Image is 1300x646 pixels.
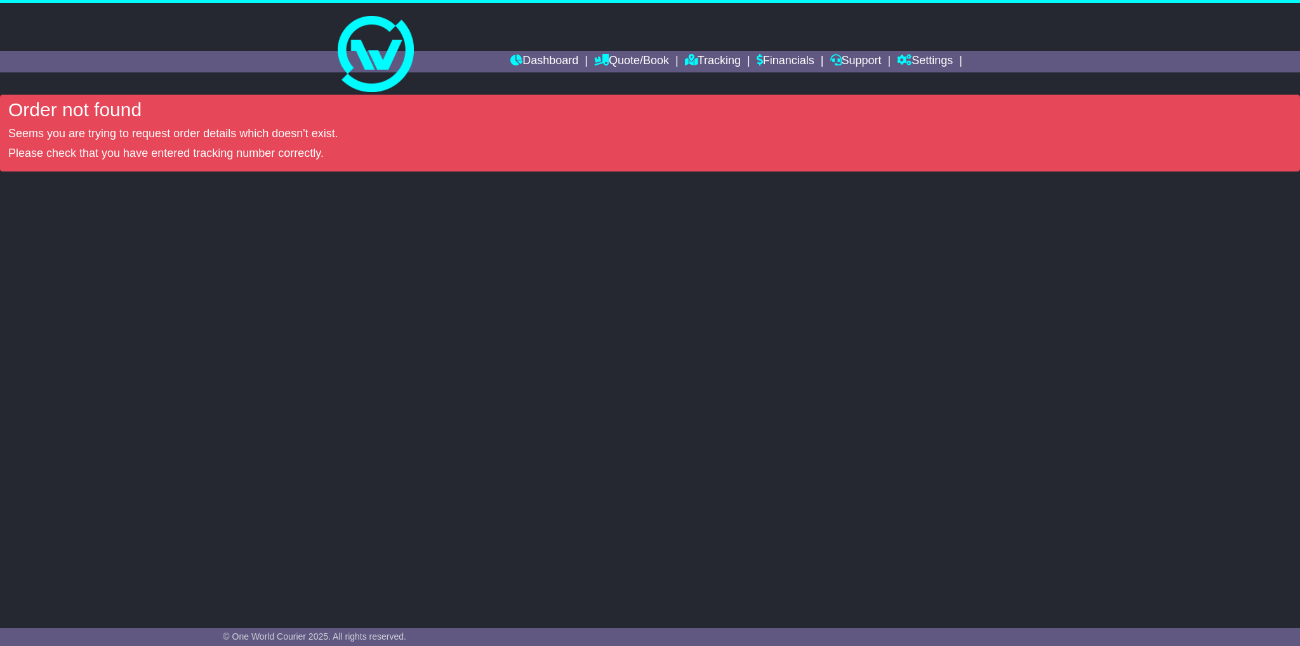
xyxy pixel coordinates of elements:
[8,147,1292,161] p: Please check that you have entered tracking number correctly.
[897,51,953,72] a: Settings
[685,51,741,72] a: Tracking
[594,51,669,72] a: Quote/Book
[510,51,578,72] a: Dashboard
[8,99,1292,120] h4: Order not found
[757,51,814,72] a: Financials
[8,127,1292,141] p: Seems you are trying to request order details which doesn't exist.
[223,631,406,642] span: © One World Courier 2025. All rights reserved.
[830,51,882,72] a: Support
